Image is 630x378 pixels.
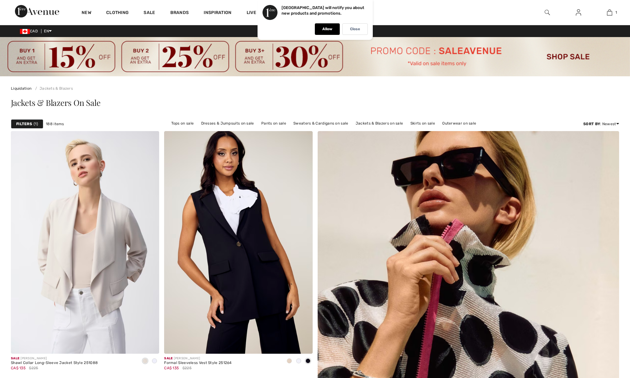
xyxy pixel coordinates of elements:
[82,10,91,17] a: New
[282,5,364,16] p: [GEOGRAPHIC_DATA] will notify you about new products and promotions.
[164,131,312,353] img: Formal Sleeveless Vest Style 251264. Parchment
[182,365,192,371] span: $225
[285,356,294,366] div: Parchment
[46,121,64,127] span: 188 items
[16,121,32,127] strong: Filters
[11,361,98,365] div: Shawl Collar Long-Sleeve Jacket Style 251088
[20,29,40,33] span: CAD
[11,356,98,361] div: [PERSON_NAME]
[353,119,406,127] a: Jackets & Blazers on sale
[164,356,232,361] div: [PERSON_NAME]
[44,29,52,33] span: EN
[164,366,179,370] span: CA$ 135
[545,9,550,16] img: search the website
[11,366,26,370] span: CA$ 135
[594,9,625,16] a: 1
[258,119,289,127] a: Pants on sale
[576,9,581,16] img: My Info
[20,29,30,34] img: Canadian Dollar
[106,10,129,17] a: Clothing
[29,365,38,371] span: $225
[607,9,612,16] img: My Bag
[11,131,159,353] img: Shawl Collar Long-Sleeve Jacket Style 251088. Moonstone
[11,86,31,91] a: Liquidation
[204,10,231,17] span: Inspiration
[303,356,313,366] div: Black
[168,119,197,127] a: Tops on sale
[322,27,332,31] p: Allow
[350,27,360,31] p: Close
[11,357,19,360] span: Sale
[294,356,303,366] div: Off White
[164,357,173,360] span: Sale
[144,10,155,17] a: Sale
[583,121,619,127] div: : Newest
[15,5,59,17] img: 1ère Avenue
[290,119,351,127] a: Sweaters & Cardigans on sale
[140,356,150,366] div: Moonstone
[11,97,101,108] span: Jackets & Blazers On Sale
[583,122,600,126] strong: Sort By
[164,361,232,365] div: Formal Sleeveless Vest Style 251264
[439,119,479,127] a: Outerwear on sale
[33,86,73,91] a: Jackets & Blazers
[34,121,38,127] span: 1
[150,356,159,366] div: Vanilla 30
[571,9,586,17] a: Sign In
[170,10,189,17] a: Brands
[198,119,257,127] a: Dresses & Jumpsuits on sale
[247,9,256,16] a: Live
[407,119,438,127] a: Skirts on sale
[615,10,617,15] span: 1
